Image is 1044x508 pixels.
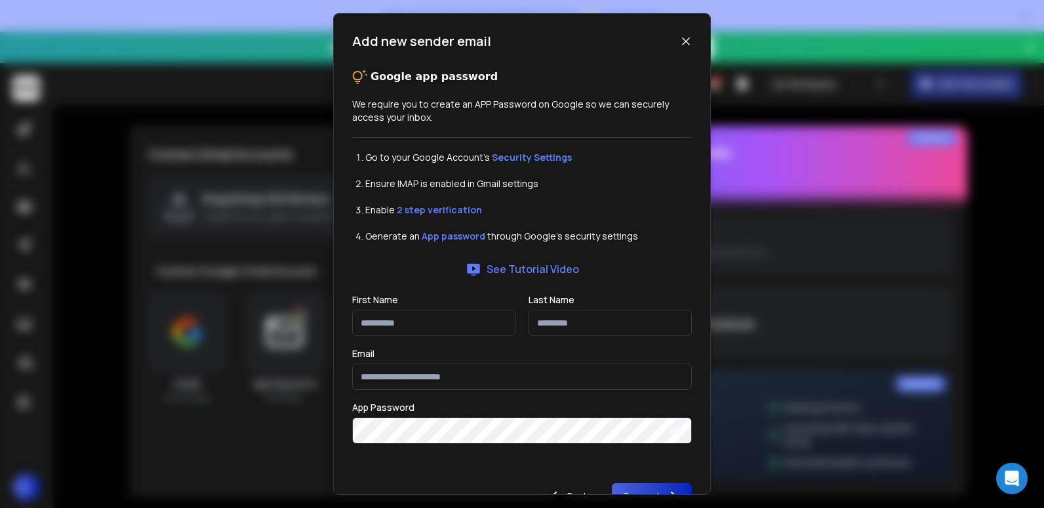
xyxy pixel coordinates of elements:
[996,463,1028,494] div: Open Intercom Messenger
[352,32,491,51] h1: Add new sender email
[365,230,692,243] li: Generate an through Google's security settings
[352,403,414,412] label: App Password
[352,349,374,358] label: Email
[397,203,482,216] a: 2 step verification
[492,151,572,163] a: Security Settings
[365,203,692,217] li: Enable
[422,230,485,242] a: App password
[352,69,368,85] img: tips
[352,295,398,305] label: First Name
[365,177,692,190] li: Ensure IMAP is enabled in Gmail settings
[371,69,498,85] p: Google app password
[529,295,574,305] label: Last Name
[365,151,692,164] li: Go to your Google Account’s
[352,98,692,124] p: We require you to create an APP Password on Google so we can securely access your inbox.
[466,261,579,277] a: See Tutorial Video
